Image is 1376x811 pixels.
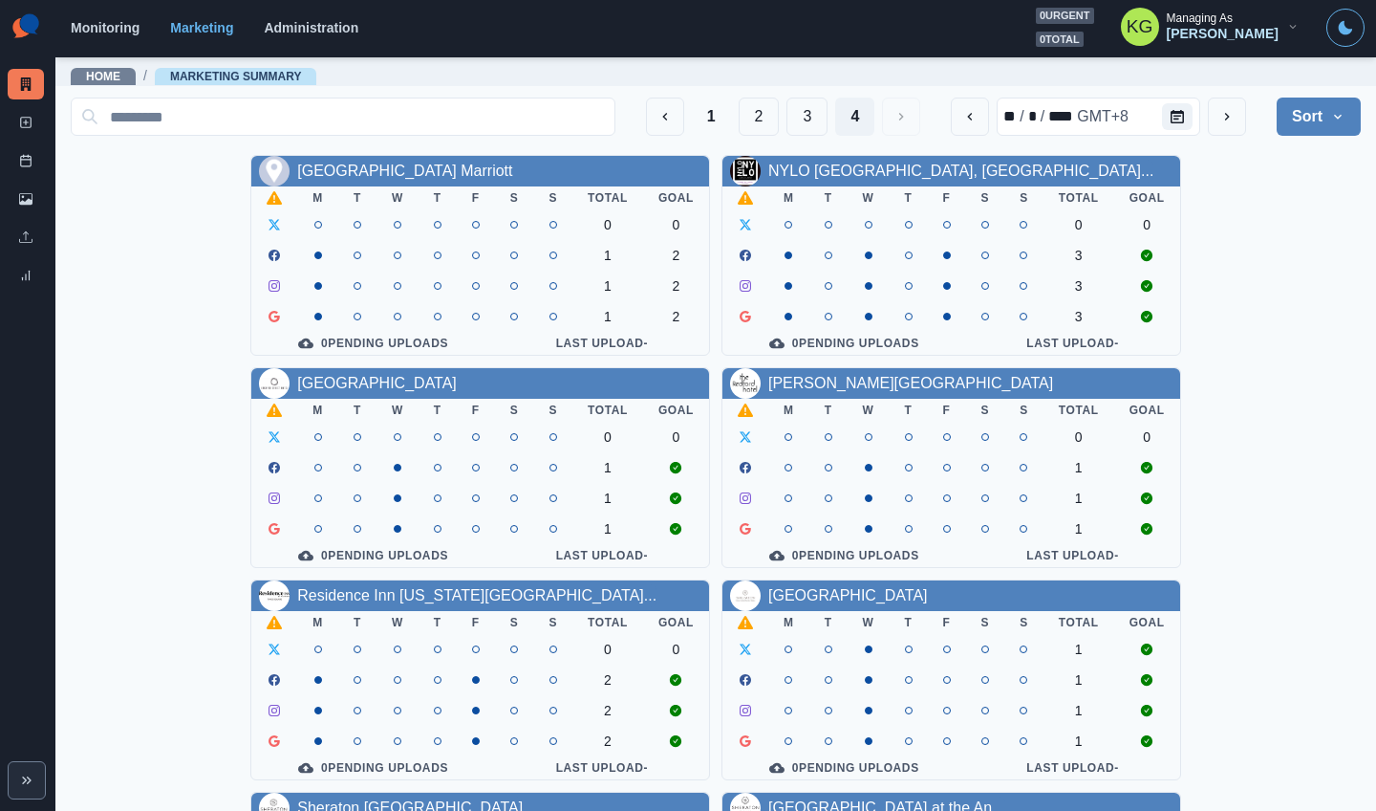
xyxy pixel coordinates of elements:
a: NYLO [GEOGRAPHIC_DATA], [GEOGRAPHIC_DATA]... [768,163,1153,179]
div: 0 [588,217,628,232]
div: 1 [588,278,628,294]
a: Post Schedule [8,145,44,176]
button: First Page [692,98,731,136]
img: 880333195357490 [259,368,290,399]
th: Total [1043,186,1114,209]
th: F [928,611,966,634]
div: 1 [1059,703,1099,718]
th: S [966,611,1005,634]
th: F [928,399,966,422]
th: Goal [643,399,709,422]
div: 3 [1059,309,1099,324]
nav: breadcrumb [71,66,316,86]
a: [GEOGRAPHIC_DATA] Marriott [297,163,512,179]
div: 1 [1059,491,1099,506]
th: S [533,399,572,422]
th: F [457,399,495,422]
th: W [848,186,890,209]
div: 2 [658,248,694,263]
th: W [848,399,890,422]
div: Last Upload - [981,760,1165,776]
div: 0 [588,429,628,445]
div: 1 [588,309,628,324]
div: 1 [1059,672,1099,688]
th: Total [572,399,643,422]
th: M [768,186,809,209]
th: Total [1043,611,1114,634]
th: S [966,186,1005,209]
th: T [809,399,848,422]
th: W [848,611,890,634]
div: [PERSON_NAME] [1167,26,1279,42]
button: Calendar [1162,103,1193,130]
button: Sort [1277,98,1361,136]
th: T [890,611,928,634]
div: 0 Pending Uploads [267,548,480,563]
th: Goal [1114,186,1180,209]
th: T [419,399,457,422]
a: New Post [8,107,44,138]
th: F [457,611,495,634]
th: T [809,186,848,209]
div: Last Upload - [981,336,1165,351]
div: 1 [588,460,628,475]
a: Administration [264,20,358,35]
th: S [1004,399,1043,422]
span: 0 urgent [1036,8,1094,24]
div: 1 [1059,460,1099,475]
th: S [495,186,534,209]
a: Media Library [8,184,44,214]
th: W [376,611,419,634]
div: 1 [1059,521,1099,537]
th: M [297,186,338,209]
div: 2 [658,278,694,294]
button: previous [951,98,989,136]
th: M [297,399,338,422]
th: S [1004,611,1043,634]
th: T [338,399,376,422]
a: Marketing Summary [170,70,302,83]
div: month [1001,105,1018,128]
div: 0 [588,642,628,657]
th: S [1004,186,1043,209]
th: Total [572,611,643,634]
img: 950823415004318 [730,368,761,399]
div: 0 [1129,429,1165,445]
div: day [1026,105,1039,128]
th: Goal [1114,399,1180,422]
th: T [338,186,376,209]
th: S [495,399,534,422]
div: Last Upload - [981,548,1165,563]
button: Page 3 [786,98,828,136]
th: Goal [643,186,709,209]
div: 0 Pending Uploads [738,336,951,351]
th: M [768,399,809,422]
div: Last Upload - [510,760,694,776]
button: Previous [646,98,684,136]
div: 2 [658,309,694,324]
div: 2 [588,734,628,749]
th: W [376,186,419,209]
div: 0 [658,429,694,445]
img: 1506159289604456 [259,581,290,611]
button: Managing As[PERSON_NAME] [1106,8,1315,46]
th: S [533,186,572,209]
div: 2 [588,672,628,688]
th: T [419,186,457,209]
button: Page 2 [739,98,780,136]
button: Next Media [882,98,920,136]
button: Page 4 [835,98,874,136]
div: time zone [1075,105,1130,128]
div: Katrina Gallardo [1127,4,1153,50]
th: T [809,611,848,634]
div: 0 [658,217,694,232]
div: Last Upload - [510,336,694,351]
th: T [338,611,376,634]
div: 0 Pending Uploads [267,760,480,776]
a: Home [86,70,120,83]
div: 0 [1129,217,1165,232]
div: 0 Pending Uploads [738,760,951,776]
div: 0 Pending Uploads [267,336,480,351]
th: S [966,399,1005,422]
div: 1 [1059,734,1099,749]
